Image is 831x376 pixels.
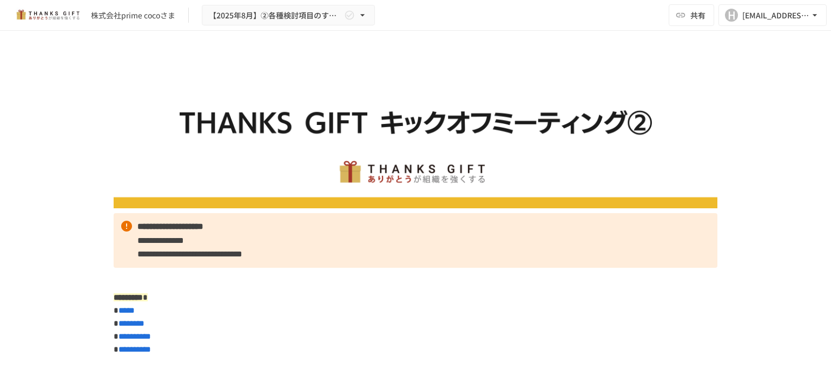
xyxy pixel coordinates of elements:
[742,9,809,22] div: [EMAIL_ADDRESS][DOMAIN_NAME]
[114,57,717,208] img: DQqB4zCuRvHwOxrHXRba0Qwl6GF0LhVVkzBhhMhROoq
[13,6,82,24] img: mMP1OxWUAhQbsRWCurg7vIHe5HqDpP7qZo7fRoNLXQh
[209,9,342,22] span: 【2025年8月】②各種検討項目のすり合わせ/ THANKS GIFTキックオフMTG
[202,5,375,26] button: 【2025年8月】②各種検討項目のすり合わせ/ THANKS GIFTキックオフMTG
[669,4,714,26] button: 共有
[690,9,705,21] span: 共有
[725,9,738,22] div: H
[718,4,827,26] button: H[EMAIL_ADDRESS][DOMAIN_NAME]
[91,10,175,21] div: 株式会社prime cocoさま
